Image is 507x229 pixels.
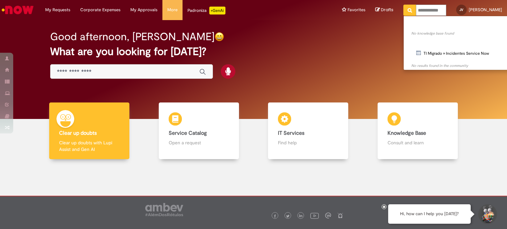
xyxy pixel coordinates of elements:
[405,18,441,24] b: Report a problem
[405,57,429,63] b: Community
[35,102,144,159] a: Clear up doubts Clear up doubts with Lupi Assist and Gen AI
[477,204,497,224] button: Start Support Conversation
[169,139,229,146] p: Open a request
[381,7,393,13] span: Drafts
[145,203,183,216] img: logo_footer_ambev_rotulo_gray.png
[209,7,225,14] p: +GenAi
[50,31,215,43] h2: Good afternoon, [PERSON_NAME]
[375,7,393,13] a: Drafts
[299,214,302,218] img: logo_footer_linkedin.png
[278,130,304,136] b: IT Services
[388,204,471,224] div: Hi, how can I help you [DATE]?
[388,130,426,136] b: Knowledge Base
[45,7,70,13] span: My Requests
[363,102,473,159] a: Knowledge Base Consult and learn
[286,215,289,218] img: logo_footer_twitter.png
[215,32,224,42] img: happy-face.png
[130,7,157,13] span: My Approvals
[167,7,178,13] span: More
[59,130,97,136] b: Clear up doubts
[278,139,338,146] p: Find help
[459,8,463,12] span: JV
[144,102,254,159] a: Service Catalog Open a request
[253,102,363,159] a: IT Services Find help
[337,213,343,218] img: logo_footer_naosei.png
[405,25,438,31] b: Knowledge Base
[310,211,319,220] img: logo_footer_youtube.png
[59,139,119,153] p: Clear up doubts with Lupi Assist and Gen AI
[273,215,277,218] img: logo_footer_facebook.png
[1,3,35,16] img: ServiceNow
[469,7,502,13] span: [PERSON_NAME]
[388,139,448,146] p: Consult and learn
[325,213,331,218] img: logo_footer_workplace.png
[50,46,457,57] h2: What are you looking for [DATE]?
[405,43,420,49] b: Catalog
[423,51,489,56] span: TI Migrado » Incidentes Service Now
[403,5,416,16] button: Search
[348,7,365,13] span: Favorites
[169,130,207,136] b: Service Catalog
[80,7,120,13] span: Corporate Expenses
[187,7,225,14] div: Padroniza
